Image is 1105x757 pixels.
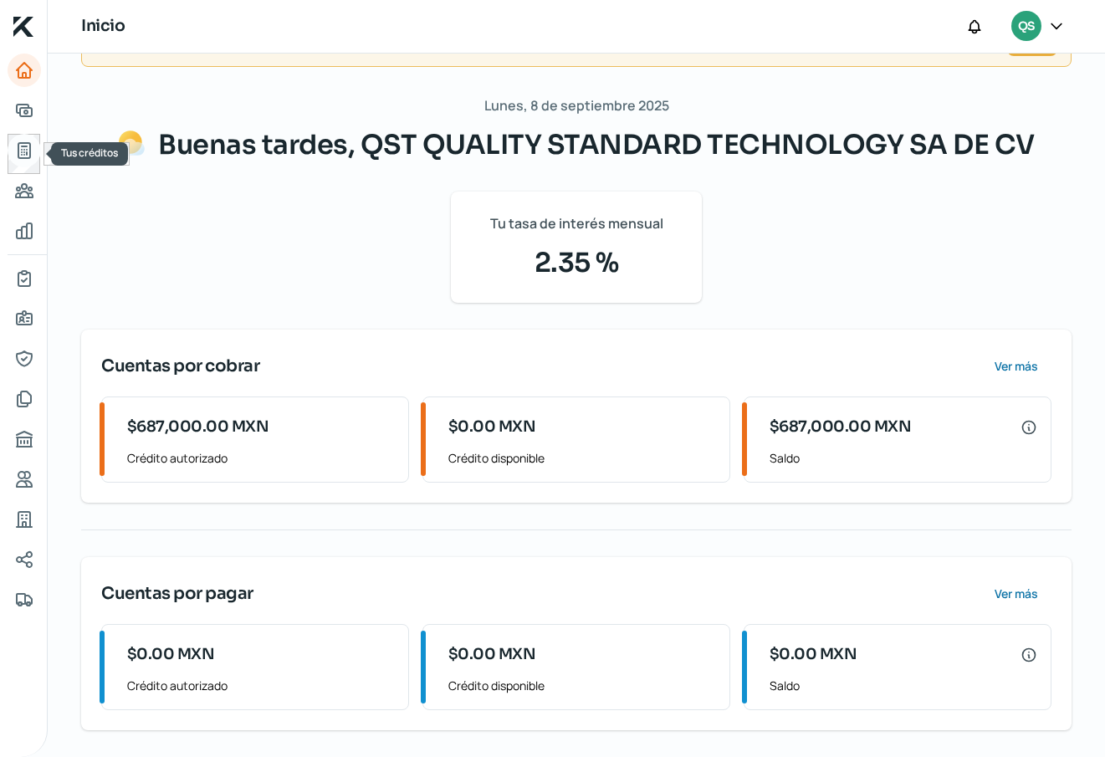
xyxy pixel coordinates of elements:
[995,588,1038,600] span: Ver más
[980,350,1051,383] button: Ver más
[484,94,669,118] span: Lunes, 8 de septiembre 2025
[81,14,125,38] h1: Inicio
[8,174,41,207] a: Pago a proveedores
[448,675,716,696] span: Crédito disponible
[127,416,269,438] span: $687,000.00 MXN
[770,643,857,666] span: $0.00 MXN
[770,448,1037,468] span: Saldo
[448,643,536,666] span: $0.00 MXN
[770,416,912,438] span: $687,000.00 MXN
[61,146,118,160] span: Tus créditos
[8,422,41,456] a: Buró de crédito
[8,342,41,376] a: Representantes
[8,382,41,416] a: Documentos
[8,262,41,295] a: Mi contrato
[8,543,41,576] a: Redes sociales
[118,130,145,156] img: Saludos
[127,675,395,696] span: Crédito autorizado
[101,354,259,379] span: Cuentas por cobrar
[770,675,1037,696] span: Saldo
[448,416,536,438] span: $0.00 MXN
[8,463,41,496] a: Referencias
[158,128,1035,161] span: Buenas tardes, QST QUALITY STANDARD TECHNOLOGY SA DE CV
[448,448,716,468] span: Crédito disponible
[980,577,1051,611] button: Ver más
[127,643,215,666] span: $0.00 MXN
[8,134,41,167] a: Tus créditos
[8,503,41,536] a: Industria
[8,583,41,616] a: Colateral
[1018,17,1034,37] span: QS
[8,302,41,335] a: Información general
[8,94,41,127] a: Adelantar facturas
[127,448,395,468] span: Crédito autorizado
[101,581,253,606] span: Cuentas por pagar
[995,361,1038,372] span: Ver más
[490,212,663,236] span: Tu tasa de interés mensual
[8,214,41,248] a: Mis finanzas
[8,54,41,87] a: Inicio
[471,243,682,283] span: 2.35 %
